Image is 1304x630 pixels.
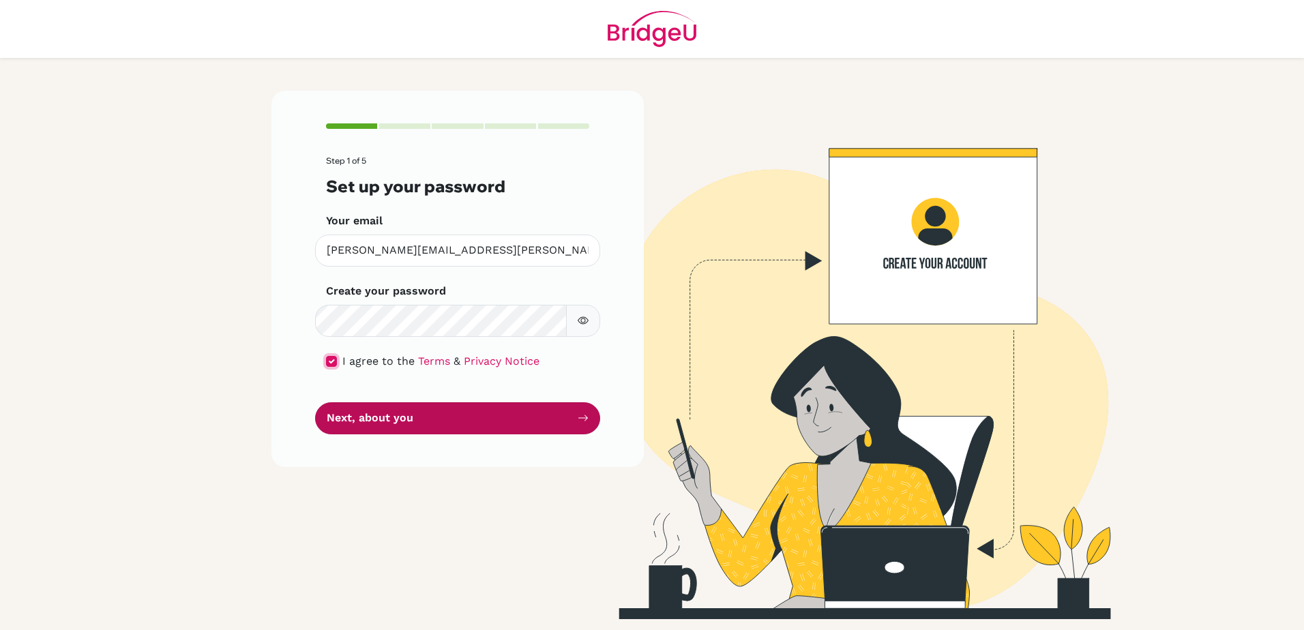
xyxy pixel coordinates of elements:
[326,155,366,166] span: Step 1 of 5
[326,213,383,229] label: Your email
[418,355,450,367] a: Terms
[326,177,589,196] h3: Set up your password
[315,235,600,267] input: Insert your email*
[464,355,539,367] a: Privacy Notice
[458,91,1235,619] img: Create your account
[454,355,460,367] span: &
[315,402,600,434] button: Next, about you
[326,283,446,299] label: Create your password
[342,355,415,367] span: I agree to the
